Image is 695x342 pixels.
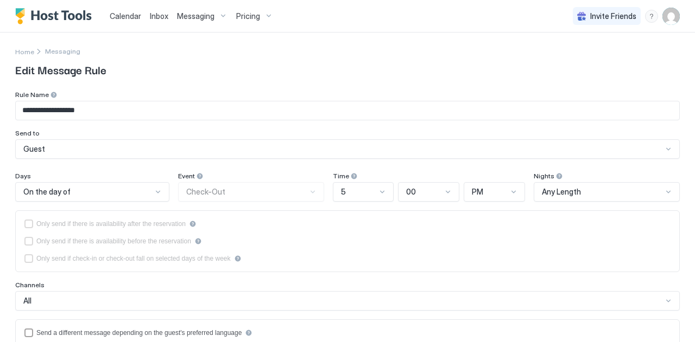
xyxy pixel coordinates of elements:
span: Messaging [177,11,214,21]
div: menu [645,10,658,23]
span: Channels [15,281,45,289]
a: Host Tools Logo [15,8,97,24]
span: Event [178,172,195,180]
div: Breadcrumb [15,46,34,57]
input: Input Field [16,101,679,120]
div: User profile [662,8,680,25]
span: Invite Friends [590,11,636,21]
span: On the day of [23,187,71,197]
span: Time [333,172,349,180]
span: 00 [406,187,416,197]
div: isLimited [24,254,671,263]
span: Days [15,172,31,180]
div: beforeReservation [24,237,671,246]
span: Edit Message Rule [15,61,680,78]
span: Calendar [110,11,141,21]
a: Calendar [110,10,141,22]
span: Send to [15,129,40,137]
span: Any Length [542,187,581,197]
span: Guest [23,144,45,154]
span: Pricing [236,11,260,21]
a: Inbox [150,10,168,22]
span: PM [472,187,483,197]
span: All [23,296,31,306]
div: Only send if there is availability before the reservation [36,237,191,245]
div: Send a different message depending on the guest's preferred language [36,329,242,337]
div: Only send if check-in or check-out fall on selected days of the week [36,255,231,262]
span: Inbox [150,11,168,21]
div: afterReservation [24,220,671,228]
div: Breadcrumb [45,47,80,55]
span: Nights [534,172,554,180]
div: languagesEnabled [24,328,671,337]
div: Only send if there is availability after the reservation [36,220,186,228]
span: 5 [341,187,346,197]
a: Home [15,46,34,57]
span: Messaging [45,47,80,55]
span: Rule Name [15,91,49,99]
span: Home [15,48,34,56]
